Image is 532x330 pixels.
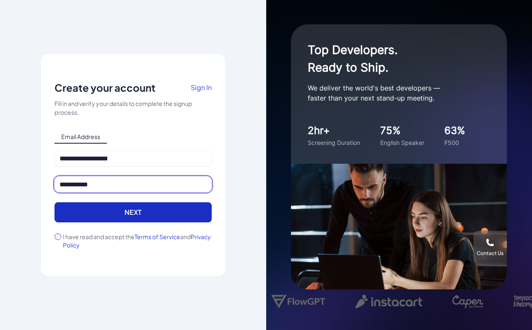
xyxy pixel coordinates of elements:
[54,202,212,222] button: Next
[191,83,212,92] span: Sign In
[63,232,212,249] label: I have read and accept the and
[477,250,503,257] div: Contact Us
[308,138,360,147] div: Screening Duration
[308,123,360,138] div: 2hr+
[191,81,212,99] a: Sign In
[444,138,465,147] div: F500
[308,83,475,103] p: We deliver the world's best developers — faster than your next stand-up meeting.
[473,231,507,264] button: Contact Us
[308,41,475,76] h1: Top Developers. Ready to Ship.
[54,81,156,94] p: Create your account
[380,138,424,147] div: English Speaker
[54,99,212,117] div: Fill in and verify your details to complete the signup process.
[54,130,107,144] span: Email Address
[135,233,180,240] span: Terms of Service
[380,123,424,138] div: 75%
[444,123,465,138] div: 63%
